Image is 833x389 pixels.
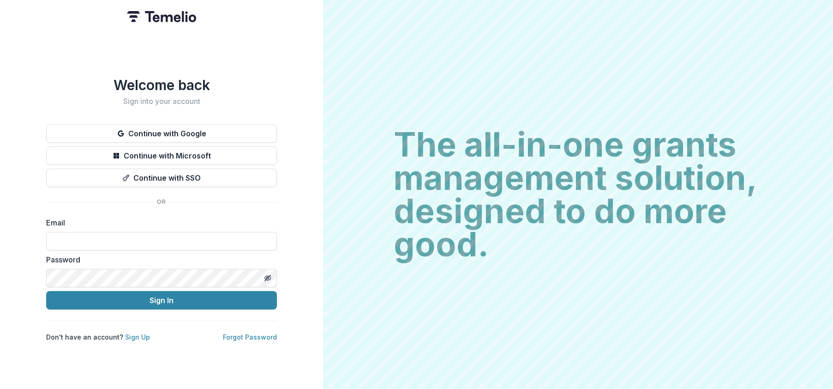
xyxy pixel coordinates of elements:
button: Continue with SSO [46,169,277,187]
h1: Welcome back [46,77,277,93]
button: Continue with Microsoft [46,146,277,165]
button: Toggle password visibility [260,271,275,286]
a: Forgot Password [223,333,277,341]
h2: Sign into your account [46,97,277,106]
label: Email [46,217,271,228]
label: Password [46,254,271,265]
button: Continue with Google [46,124,277,143]
p: Don't have an account? [46,332,150,342]
a: Sign Up [125,333,150,341]
img: Temelio [127,11,196,22]
button: Sign In [46,291,277,310]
